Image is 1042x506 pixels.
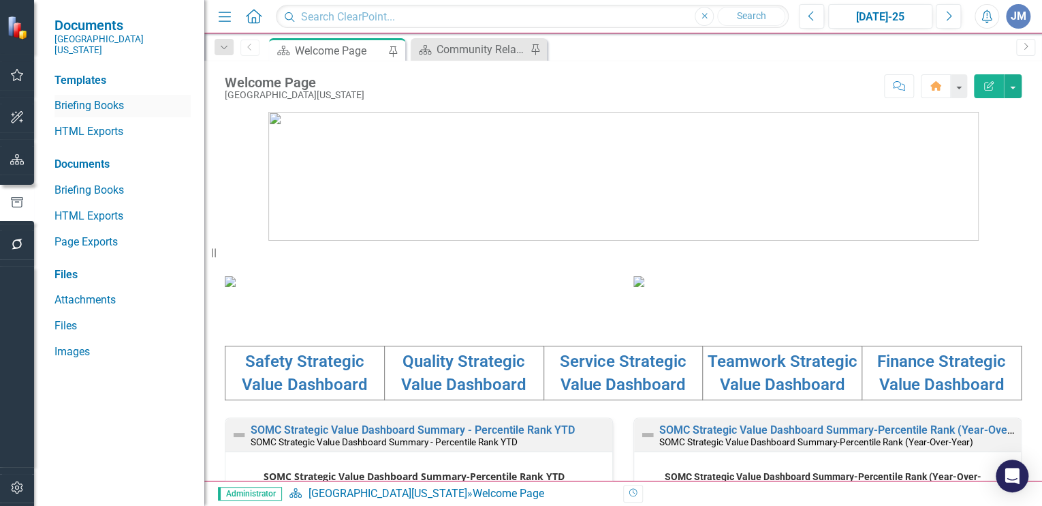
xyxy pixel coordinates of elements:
[54,124,191,140] a: HTML Exports
[231,427,247,443] img: Not Defined
[54,73,191,89] div: Templates
[833,9,928,25] div: [DATE]-25
[996,460,1028,492] div: Open Intercom Messenger
[54,209,191,224] a: HTML Exports
[225,276,236,287] img: download%20somc%20mission%20vision.png
[54,344,191,360] a: Images
[659,436,973,447] small: SOMC Strategic Value Dashboard Summary-Percentile Rank (Year-Over-Year)
[54,17,191,33] span: Documents
[225,90,364,100] div: [GEOGRAPHIC_DATA][US_STATE]
[7,15,31,39] img: ClearPoint Strategy
[472,487,543,500] div: Welcome Page
[437,41,526,58] div: Community Relations Dashboard
[268,112,979,241] img: download%20somc%20logo%20v2.png
[633,276,644,287] img: download%20somc%20strategic%20values%20v2.png
[251,436,518,447] small: SOMC Strategic Value Dashboard Summary - Percentile Rank YTD
[276,5,789,29] input: Search ClearPoint...
[242,352,367,394] a: Safety Strategic Value Dashboard
[54,235,191,250] a: Page Exports
[54,267,191,283] div: Files
[54,157,191,173] div: Documents
[54,98,191,114] a: Briefing Books
[1006,4,1030,29] button: JM
[401,352,526,394] a: Quality Strategic Value Dashboard
[218,487,282,501] span: Administrator
[54,183,191,198] a: Briefing Books
[717,7,785,26] button: Search
[264,470,565,483] text: SOMC Strategic Value Dashboard Summary-Percentile Rank YTD
[414,41,526,58] a: Community Relations Dashboard
[225,75,364,90] div: Welcome Page
[54,33,191,56] small: [GEOGRAPHIC_DATA][US_STATE]
[708,352,857,394] a: Teamwork Strategic Value Dashboard
[295,42,385,59] div: Welcome Page
[54,318,191,334] a: Files
[737,10,766,21] span: Search
[289,486,613,502] div: »
[640,427,656,443] img: Not Defined
[308,487,467,500] a: [GEOGRAPHIC_DATA][US_STATE]
[54,293,191,308] a: Attachments
[877,352,1006,394] a: Finance Strategic Value Dashboard
[659,423,1042,436] a: SOMC Strategic Value Dashboard Summary-Percentile Rank (Year-Over-Year)
[828,4,932,29] button: [DATE]-25
[665,471,981,494] text: SOMC Strategic Value Dashboard Summary-Percentile Rank (Year-Over- Year)
[251,423,575,436] a: SOMC Strategic Value Dashboard Summary - Percentile Rank YTD
[560,352,686,394] a: Service Strategic Value Dashboard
